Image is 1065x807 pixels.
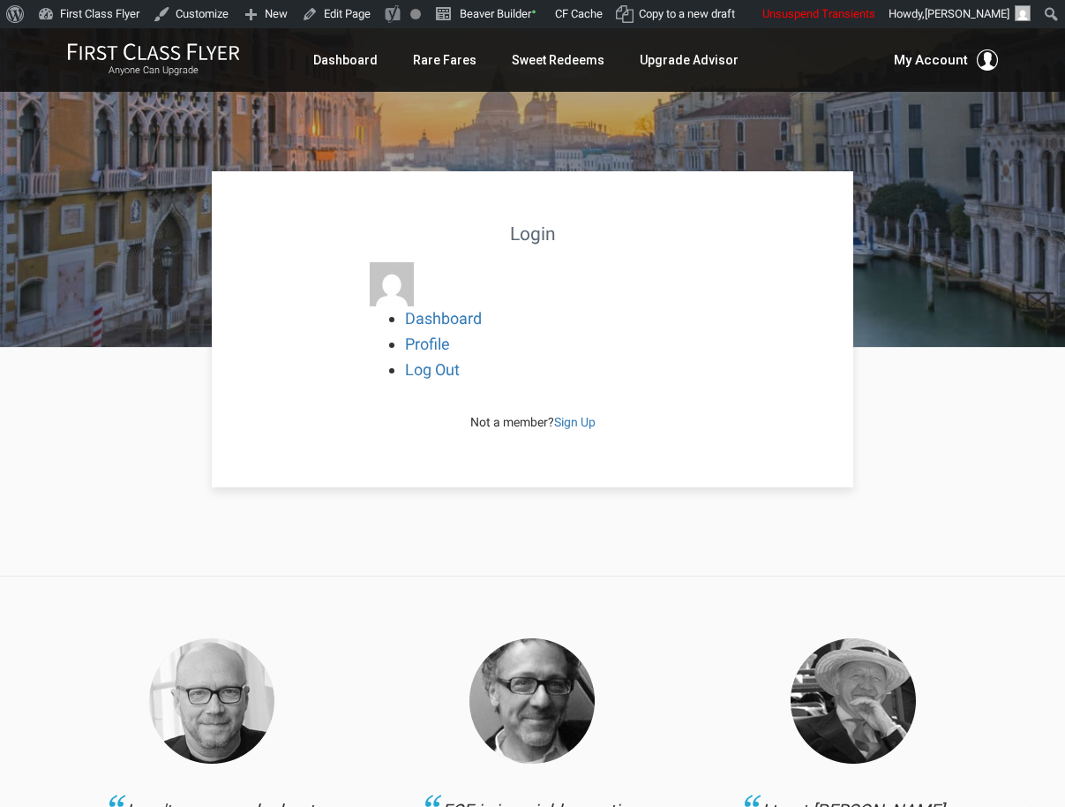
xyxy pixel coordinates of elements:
img: Haggis-v2.png [149,638,274,764]
img: First Class Flyer [67,42,240,61]
a: Rare Fares [413,44,476,76]
img: Collins.png [791,638,916,764]
a: Sign Up [554,415,596,429]
img: Thomas.png [469,638,595,764]
span: Not a member? [470,415,596,429]
strong: Login [510,223,556,245]
span: My Account [894,49,968,71]
a: Upgrade Advisor [640,44,739,76]
a: Dashboard [405,309,482,328]
span: Unsuspend Transients [762,7,875,20]
a: Dashboard [313,44,378,76]
button: My Account [894,49,998,71]
a: Profile [405,335,450,353]
span: • [531,3,536,21]
a: First Class FlyerAnyone Can Upgrade [67,42,240,78]
span: [PERSON_NAME] [925,7,1009,20]
a: Log Out [405,360,460,379]
small: Anyone Can Upgrade [67,64,240,77]
a: Sweet Redeems [512,44,604,76]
